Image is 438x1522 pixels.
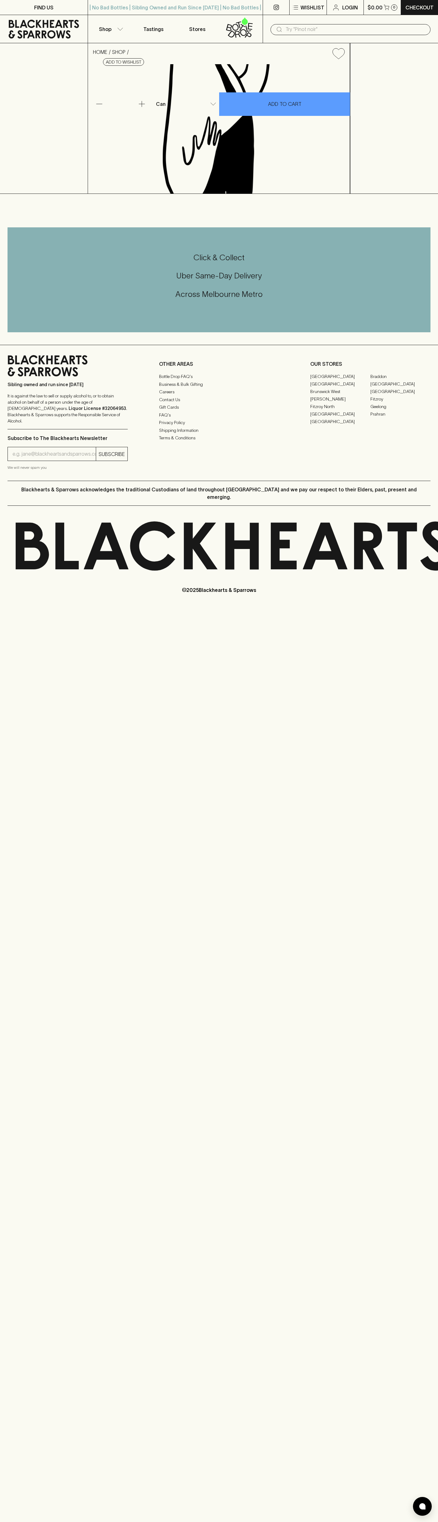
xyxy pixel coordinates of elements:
a: Gift Cards [159,404,279,411]
p: SUBSCRIBE [99,450,125,458]
a: [GEOGRAPHIC_DATA] [310,380,370,388]
a: Fitzroy North [310,403,370,410]
a: Careers [159,388,279,396]
h5: Uber Same-Day Delivery [8,271,430,281]
p: Tastings [143,25,163,33]
p: ADD TO CART [268,100,301,108]
a: Geelong [370,403,430,410]
a: Shipping Information [159,427,279,434]
p: $0.00 [368,4,383,11]
a: Bottle Drop FAQ's [159,373,279,380]
a: Tastings [131,15,175,43]
p: FIND US [34,4,54,11]
a: Privacy Policy [159,419,279,427]
p: Checkout [405,4,434,11]
a: SHOP [112,49,126,55]
h5: Across Melbourne Metro [8,289,430,299]
a: [GEOGRAPHIC_DATA] [370,380,430,388]
p: Sibling owned and run since [DATE] [8,381,128,388]
div: Can [153,98,219,110]
a: Contact Us [159,396,279,403]
a: Prahran [370,410,430,418]
img: bubble-icon [419,1503,425,1509]
img: Sailors Grave Sea Bird Coastal Hazy Pale 355ml (can) [88,64,350,194]
button: ADD TO CART [219,92,350,116]
p: Subscribe to The Blackhearts Newsletter [8,434,128,442]
p: OTHER AREAS [159,360,279,368]
a: [GEOGRAPHIC_DATA] [310,410,370,418]
a: Stores [175,15,219,43]
a: Terms & Conditions [159,434,279,442]
button: SUBSCRIBE [96,447,127,461]
strong: Liquor License #32064953 [69,406,126,411]
a: [PERSON_NAME] [310,395,370,403]
p: 0 [393,6,395,9]
p: OUR STORES [310,360,430,368]
button: Add to wishlist [103,58,144,66]
a: [GEOGRAPHIC_DATA] [370,388,430,395]
p: Login [342,4,358,11]
p: Can [156,100,166,108]
h5: Click & Collect [8,252,430,263]
a: Fitzroy [370,395,430,403]
button: Add to wishlist [330,46,347,62]
a: HOME [93,49,107,55]
a: [GEOGRAPHIC_DATA] [310,373,370,380]
p: It is against the law to sell or supply alcohol to, or to obtain alcohol on behalf of a person un... [8,393,128,424]
button: Shop [88,15,132,43]
input: Try "Pinot noir" [286,24,425,34]
input: e.g. jane@blackheartsandsparrows.com.au [13,449,96,459]
a: [GEOGRAPHIC_DATA] [310,418,370,425]
p: We will never spam you [8,464,128,471]
a: FAQ's [159,411,279,419]
a: Braddon [370,373,430,380]
p: Stores [189,25,205,33]
p: Wishlist [301,4,324,11]
a: Business & Bulk Gifting [159,380,279,388]
p: Blackhearts & Sparrows acknowledges the traditional Custodians of land throughout [GEOGRAPHIC_DAT... [12,486,426,501]
a: Brunswick West [310,388,370,395]
div: Call to action block [8,227,430,332]
p: Shop [99,25,111,33]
